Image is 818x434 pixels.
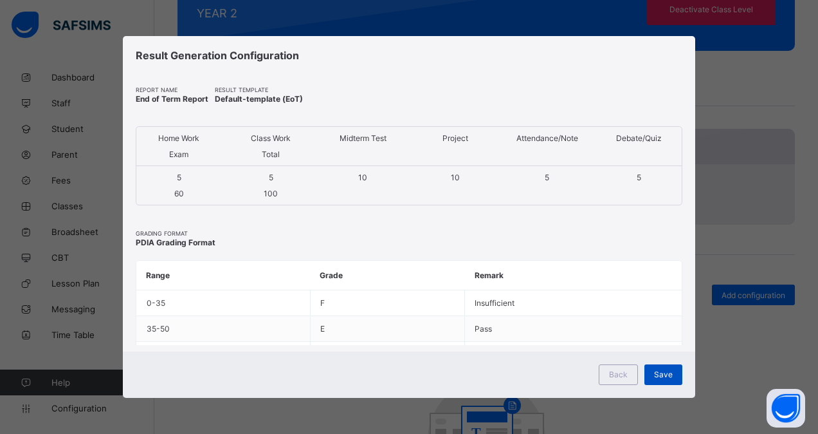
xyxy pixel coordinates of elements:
button: Open asap [767,389,805,428]
span: 60 [174,189,184,198]
span: Exam [169,149,188,159]
span: Debate/Quiz [616,133,662,143]
span: Attendance/Note [516,133,578,143]
td: Insufficient [465,290,682,316]
th: Range [136,261,310,290]
td: Pass [465,316,682,342]
td: F [310,290,465,316]
td: E [310,316,465,342]
td: D [310,342,465,368]
span: 10 [451,173,460,182]
span: Save [654,370,673,379]
span: Class Work [251,133,291,143]
span: Result Template [215,86,268,93]
span: 10 [358,173,367,182]
th: Grade [310,261,465,290]
td: 50 - 60 [136,342,310,368]
td: 0 - 35 [136,290,310,316]
span: PDIA Grading Format [136,238,682,247]
td: Average [465,342,682,368]
span: Result Generation Configuration [136,49,299,62]
span: Midterm Test [340,133,386,143]
th: Remark [465,261,682,290]
span: 100 [264,189,278,198]
td: 35 - 50 [136,316,310,342]
span: Grading Format [136,230,188,237]
span: 5 [637,173,641,182]
span: Report Name [136,86,177,93]
span: 5 [269,173,273,182]
span: Total [262,149,280,159]
span: Project [442,133,468,143]
span: End of Term Report [136,94,208,104]
span: 5 [177,173,181,182]
span: Back [609,370,628,379]
span: 5 [545,173,549,182]
span: Default-template (EoT) [215,94,303,104]
span: Home Work [158,133,199,143]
